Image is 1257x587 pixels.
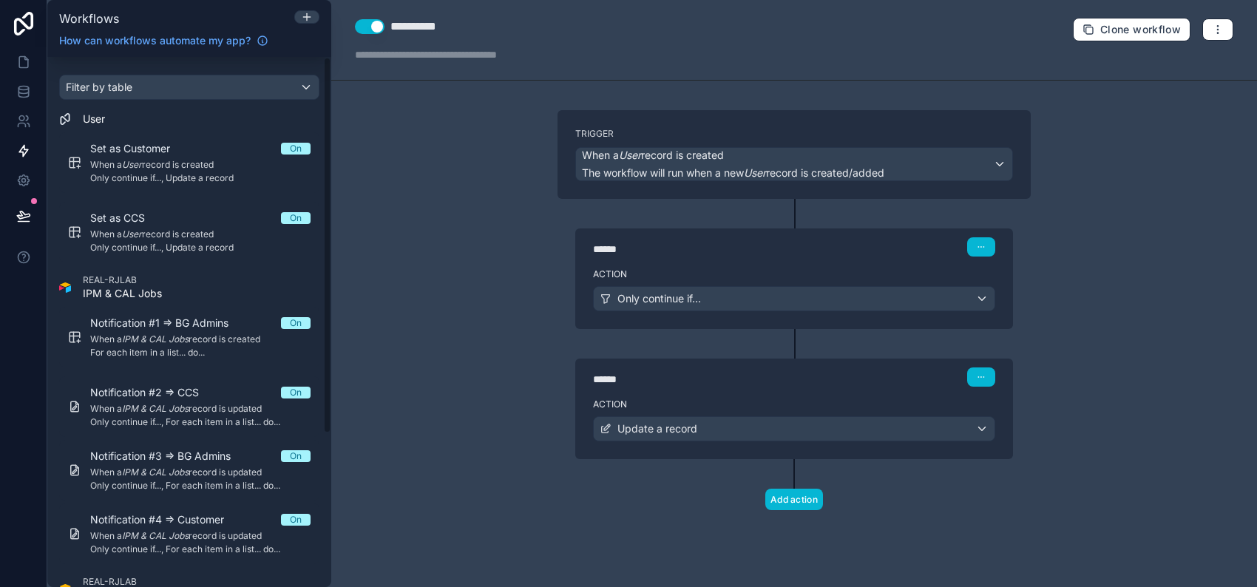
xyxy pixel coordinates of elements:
label: Trigger [575,128,1013,140]
em: User [744,166,766,179]
button: When aUserrecord is createdThe workflow will run when a newUserrecord is created/added [575,147,1013,181]
span: The workflow will run when a new record is created/added [582,166,884,179]
span: Clone workflow [1100,23,1181,36]
label: Action [593,398,995,410]
span: When a record is created [582,148,724,163]
button: Add action [765,489,823,510]
span: How can workflows automate my app? [59,33,251,48]
a: How can workflows automate my app? [53,33,274,48]
span: Workflows [59,11,119,26]
label: Action [593,268,995,280]
span: Update a record [617,421,697,436]
span: Only continue if... [617,291,701,306]
button: Only continue if... [593,286,995,311]
em: User [619,149,641,161]
button: Clone workflow [1073,18,1190,41]
button: Update a record [593,416,995,441]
